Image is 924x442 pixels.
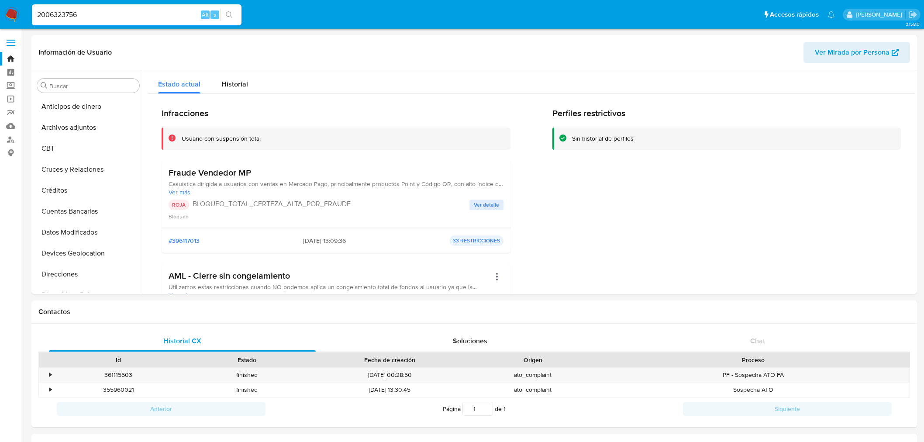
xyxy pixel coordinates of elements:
[827,11,835,18] a: Notificaciones
[856,10,905,19] p: gregorio.negri@mercadolibre.com
[54,383,183,397] div: 355960021
[34,264,143,285] button: Direcciones
[49,82,136,90] input: Buscar
[469,383,597,397] div: ato_complaint
[38,307,910,316] h1: Contactos
[34,243,143,264] button: Devices Geolocation
[49,371,52,379] div: •
[34,138,143,159] button: CBT
[34,159,143,180] button: Cruces y Relaciones
[597,368,910,382] div: PF - Sospecha ATO FA
[311,368,469,382] div: [DATE] 00:28:50
[597,383,910,397] div: Sospecha ATO
[803,42,910,63] button: Ver Mirada por Persona
[317,356,462,364] div: Fecha de creación
[202,10,209,19] span: Alt
[49,386,52,394] div: •
[41,82,48,89] button: Buscar
[603,356,903,364] div: Proceso
[60,356,176,364] div: Id
[34,117,143,138] button: Archivos adjuntos
[34,285,143,306] button: Dispositivos Point
[34,180,143,201] button: Créditos
[453,336,487,346] span: Soluciones
[469,368,597,382] div: ato_complaint
[908,10,917,19] a: Salir
[443,402,506,416] span: Página de
[57,402,265,416] button: Anterior
[54,368,183,382] div: 361115503
[750,336,765,346] span: Chat
[503,404,506,413] span: 1
[311,383,469,397] div: [DATE] 13:30:45
[34,201,143,222] button: Cuentas Bancarias
[34,222,143,243] button: Datos Modificados
[183,383,311,397] div: finished
[220,9,238,21] button: search-icon
[32,9,241,21] input: Buscar usuario o caso...
[38,48,112,57] h1: Información de Usuario
[683,402,892,416] button: Siguiente
[34,96,143,117] button: Anticipos de dinero
[770,10,819,19] span: Accesos rápidos
[183,368,311,382] div: finished
[163,336,201,346] span: Historial CX
[475,356,591,364] div: Origen
[815,42,890,63] span: Ver Mirada por Persona
[189,356,305,364] div: Estado
[214,10,216,19] span: s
